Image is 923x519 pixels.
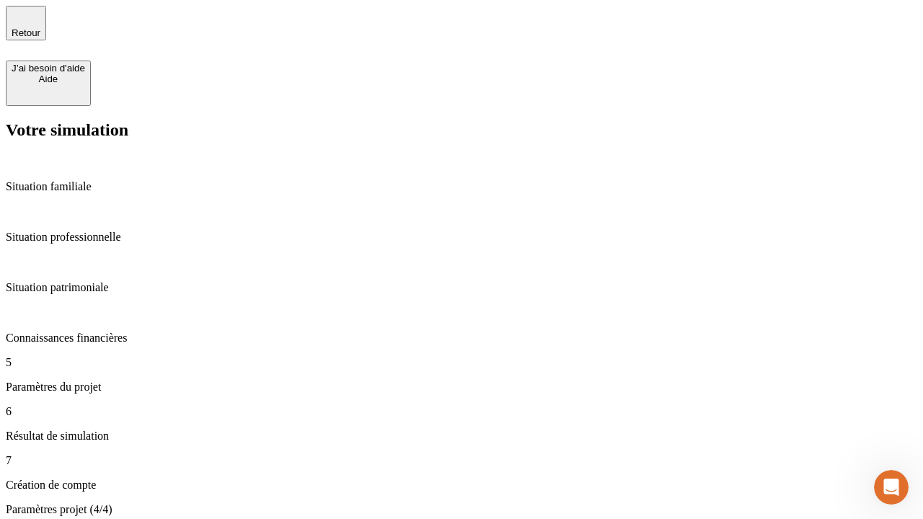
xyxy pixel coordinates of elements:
p: Situation professionnelle [6,231,917,244]
p: Paramètres projet (4/4) [6,503,917,516]
p: Création de compte [6,479,917,492]
div: J’ai besoin d'aide [12,63,85,74]
p: 5 [6,356,917,369]
p: 6 [6,405,917,418]
p: 7 [6,454,917,467]
p: Connaissances financières [6,332,917,345]
div: Aide [12,74,85,84]
button: Retour [6,6,46,40]
p: Situation patrimoniale [6,281,917,294]
button: J’ai besoin d'aideAide [6,61,91,106]
iframe: Intercom live chat [874,470,909,505]
h2: Votre simulation [6,120,917,140]
p: Paramètres du projet [6,381,917,394]
p: Situation familiale [6,180,917,193]
span: Retour [12,27,40,38]
p: Résultat de simulation [6,430,917,443]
